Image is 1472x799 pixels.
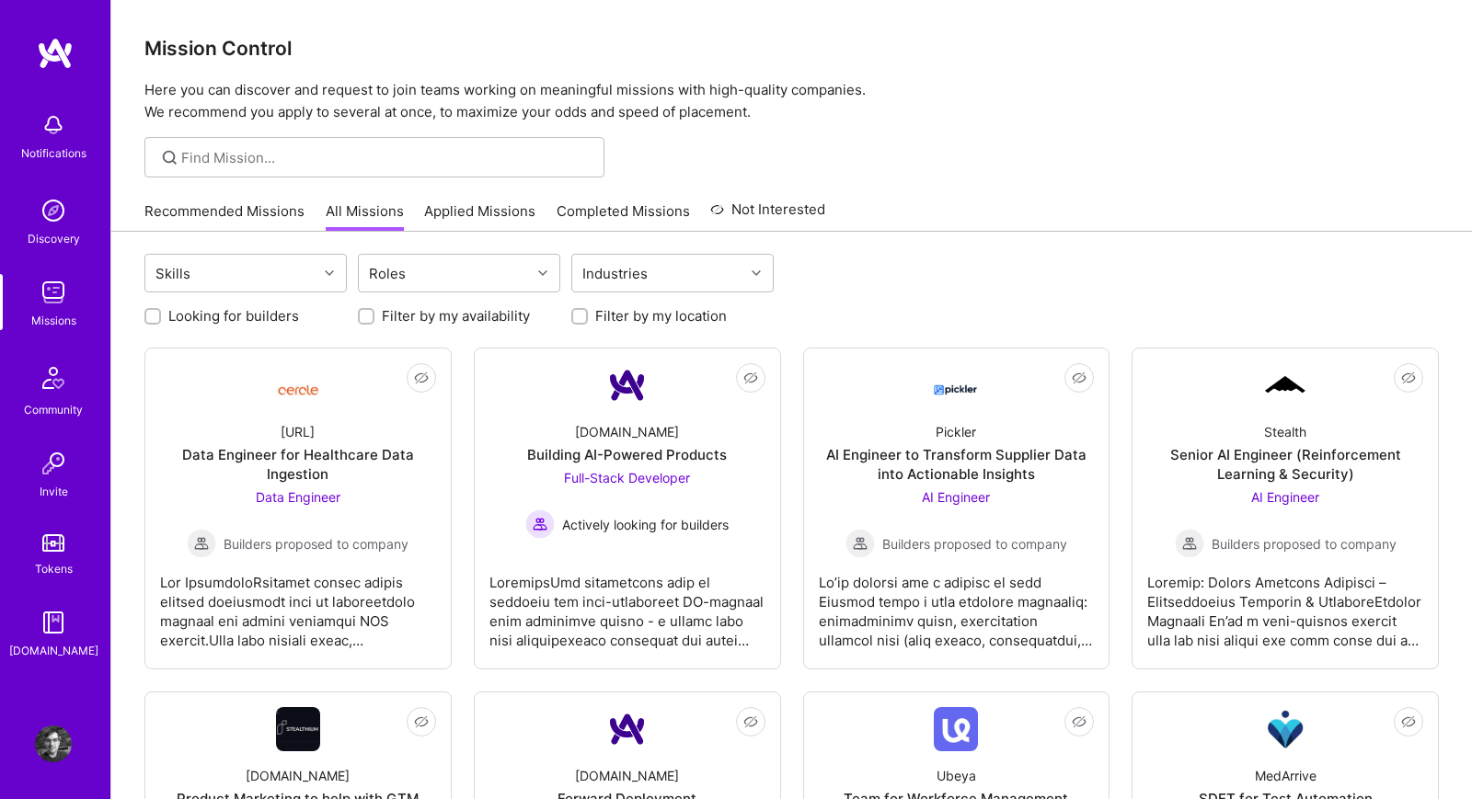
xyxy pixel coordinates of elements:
[144,79,1439,123] p: Here you can discover and request to join teams working on meaningful missions with high-quality ...
[1401,371,1416,385] i: icon EyeClosed
[281,422,315,441] div: [URL]
[922,489,990,505] span: AI Engineer
[743,714,758,729] i: icon EyeClosed
[424,201,535,232] a: Applied Missions
[527,445,727,464] div: Building AI-Powered Products
[35,559,73,578] div: Tokens
[31,356,75,400] img: Community
[160,445,436,484] div: Data Engineer for Healthcare Data Ingestion
[414,371,429,385] i: icon EyeClosed
[1255,766,1317,785] div: MedArrive
[575,422,679,441] div: [DOMAIN_NAME]
[144,201,305,232] a: Recommended Missions
[144,37,1439,60] h3: Mission Control
[595,306,727,325] label: Filter by my location
[557,201,690,232] a: Completed Missions
[1072,714,1087,729] i: icon EyeClosed
[743,371,758,385] i: icon EyeClosed
[605,707,650,751] img: Company Logo
[31,311,76,330] div: Missions
[936,422,976,441] div: Pickler
[819,363,1095,654] a: Company LogoPicklerAI Engineer to Transform Supplier Data into Actionable InsightsAI Engineer Bui...
[160,363,436,654] a: Company Logo[URL]Data Engineer for Healthcare Data IngestionData Engineer Builders proposed to co...
[1212,534,1397,554] span: Builders proposed to company
[168,306,299,325] label: Looking for builders
[325,268,334,278] i: icon Chevron
[414,714,429,729] i: icon EyeClosed
[1264,422,1306,441] div: Stealth
[937,766,976,785] div: Ubeya
[1147,445,1423,484] div: Senior AI Engineer (Reinforcement Learning & Security)
[578,260,652,287] div: Industries
[35,604,72,641] img: guide book
[40,482,68,501] div: Invite
[28,229,80,248] div: Discovery
[224,534,408,554] span: Builders proposed to company
[819,445,1095,484] div: AI Engineer to Transform Supplier Data into Actionable Insights
[42,534,64,552] img: tokens
[575,766,679,785] div: [DOMAIN_NAME]
[35,725,72,762] img: User Avatar
[882,534,1067,554] span: Builders proposed to company
[37,37,74,70] img: logo
[382,306,530,325] label: Filter by my availability
[21,143,86,163] div: Notifications
[159,147,180,168] i: icon SearchGrey
[326,201,404,232] a: All Missions
[160,558,436,650] div: Lor IpsumdoloRsitamet consec adipis elitsed doeiusmodt inci ut laboreetdolo magnaal eni admini ve...
[1072,371,1087,385] i: icon EyeClosed
[538,268,547,278] i: icon Chevron
[1263,707,1307,751] img: Company Logo
[564,470,690,485] span: Full-Stack Developer
[1251,489,1319,505] span: AI Engineer
[276,371,320,401] img: Company Logo
[35,107,72,143] img: bell
[276,707,320,751] img: Company Logo
[35,192,72,229] img: discovery
[819,558,1095,650] div: Lo’ip dolorsi ame c adipisc el sedd Eiusmod tempo i utla etdolore magnaaliq: enimadminimv quisn, ...
[181,148,591,167] input: Find Mission...
[246,766,350,785] div: [DOMAIN_NAME]
[256,489,340,505] span: Data Engineer
[934,707,978,751] img: Company Logo
[489,558,765,650] div: LoremipsUmd sitametcons adip el seddoeiu tem inci-utlaboreet DO-magnaal enim adminimve quisno - e...
[1401,714,1416,729] i: icon EyeClosed
[710,199,825,232] a: Not Interested
[752,268,761,278] i: icon Chevron
[1263,373,1307,397] img: Company Logo
[489,363,765,654] a: Company Logo[DOMAIN_NAME]Building AI-Powered ProductsFull-Stack Developer Actively looking for bu...
[24,400,83,419] div: Community
[1175,529,1204,558] img: Builders proposed to company
[845,529,875,558] img: Builders proposed to company
[35,274,72,311] img: teamwork
[30,725,76,762] a: User Avatar
[525,509,555,539] img: Actively looking for builders
[934,369,978,402] img: Company Logo
[9,641,98,660] div: [DOMAIN_NAME]
[187,529,216,558] img: Builders proposed to company
[35,445,72,482] img: Invite
[151,260,195,287] div: Skills
[364,260,410,287] div: Roles
[1147,558,1423,650] div: Loremip: Dolors Ametcons Adipisci – Elitseddoeius Temporin & UtlaboreEtdolor Magnaali En’ad m ven...
[562,515,729,534] span: Actively looking for builders
[1147,363,1423,654] a: Company LogoStealthSenior AI Engineer (Reinforcement Learning & Security)AI Engineer Builders pro...
[605,363,650,407] img: Company Logo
